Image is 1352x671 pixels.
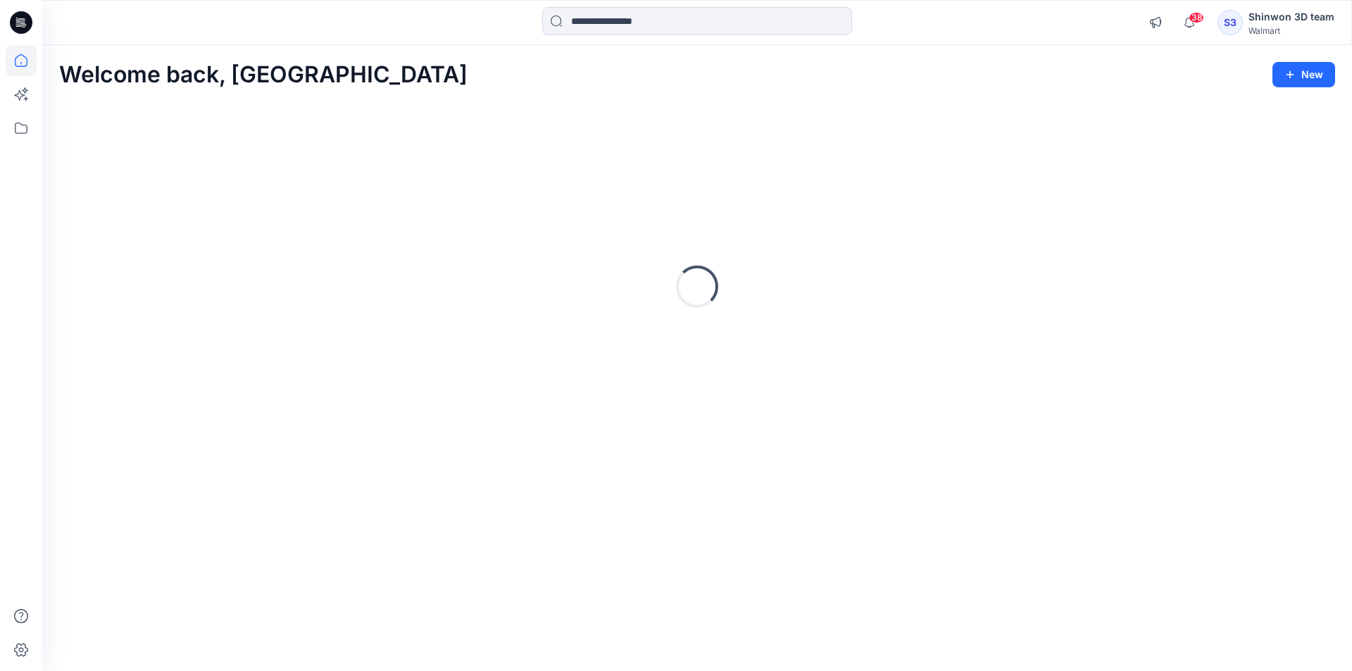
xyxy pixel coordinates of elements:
[1248,25,1334,36] div: Walmart
[1189,12,1204,23] span: 38
[59,62,468,88] h2: Welcome back, [GEOGRAPHIC_DATA]
[1218,10,1243,35] div: S3
[1248,8,1334,25] div: Shinwon 3D team
[1272,62,1335,87] button: New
